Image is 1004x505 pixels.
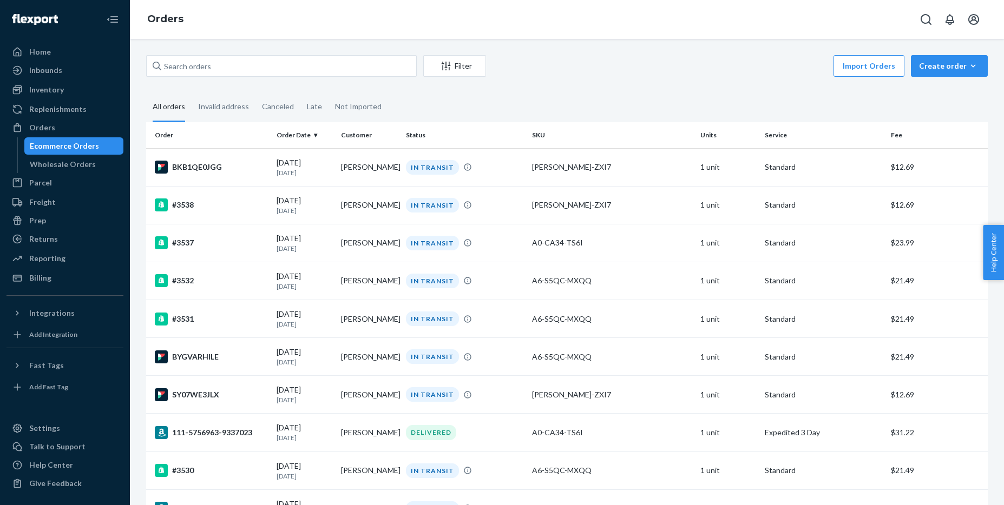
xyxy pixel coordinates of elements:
p: [DATE] [277,357,332,367]
a: Reporting [6,250,123,267]
div: [DATE] [277,347,332,367]
div: BKB1QE0JGG [155,161,268,174]
p: [DATE] [277,206,332,215]
div: Prep [29,215,46,226]
ol: breadcrumbs [139,4,192,35]
iframe: Opens a widget where you can chat to one of our agents [934,473,993,500]
td: 1 unit [696,224,760,262]
a: Orders [6,119,123,136]
th: Fee [887,122,988,148]
div: Freight [29,197,56,208]
td: 1 unit [696,186,760,224]
p: Standard [765,314,882,324]
td: [PERSON_NAME] [337,376,401,414]
div: All orders [153,92,185,122]
div: #3530 [155,464,268,477]
td: 1 unit [696,338,760,376]
div: #3532 [155,274,268,287]
p: [DATE] [277,244,332,253]
a: Settings [6,420,123,437]
div: Invalid address [198,92,249,121]
div: Create order [919,61,980,71]
a: Inventory [6,81,123,98]
div: IN TRANSIT [406,463,459,478]
div: #3531 [155,313,268,325]
div: Orders [29,122,55,133]
th: SKU [528,122,696,148]
a: Parcel [6,174,123,191]
button: Integrations [6,304,123,322]
button: Help Center [983,225,1004,280]
td: 1 unit [696,300,760,338]
td: $21.49 [887,300,988,338]
p: [DATE] [277,282,332,291]
div: Late [307,92,322,121]
img: Flexport logo [12,14,58,25]
div: IN TRANSIT [406,198,459,212]
a: Returns [6,230,123,248]
div: IN TRANSIT [406,236,459,250]
div: BYGVARHILE [155,350,268,363]
div: IN TRANSIT [406,349,459,364]
a: Add Integration [6,326,123,343]
div: Ecommerce Orders [30,141,99,151]
a: Billing [6,269,123,287]
div: Parcel [29,177,52,188]
div: #3537 [155,236,268,249]
td: [PERSON_NAME] [337,300,401,338]
div: Home [29,46,51,57]
button: Create order [911,55,988,77]
div: Returns [29,234,58,244]
div: Replenishments [29,104,87,115]
th: Order [146,122,272,148]
div: Fast Tags [29,360,64,371]
p: Standard [765,275,882,286]
p: Standard [765,237,882,248]
a: Wholesale Orders [24,156,124,173]
p: Standard [765,351,882,362]
p: [DATE] [277,168,332,177]
button: Close Navigation [102,9,123,30]
div: A6-S5QC-MXQQ [532,351,692,362]
a: Ecommerce Orders [24,137,124,155]
p: [DATE] [277,320,332,329]
div: [DATE] [277,271,332,291]
div: Inventory [29,84,64,95]
a: Replenishments [6,101,123,118]
p: [DATE] [277,471,332,481]
a: Help Center [6,456,123,474]
button: Give Feedback [6,475,123,492]
div: [DATE] [277,461,332,481]
td: [PERSON_NAME] [337,262,401,300]
button: Filter [423,55,486,77]
td: 1 unit [696,451,760,489]
div: [DATE] [277,422,332,442]
div: Reporting [29,253,65,264]
p: Standard [765,465,882,476]
div: A0-CA34-TS6I [532,237,692,248]
td: 1 unit [696,262,760,300]
p: [DATE] [277,395,332,404]
button: Open Search Box [915,9,937,30]
td: [PERSON_NAME] [337,186,401,224]
div: Billing [29,273,51,283]
div: Settings [29,423,60,434]
td: [PERSON_NAME] [337,148,401,186]
div: IN TRANSIT [406,387,459,402]
th: Order Date [272,122,337,148]
div: Inbounds [29,65,62,76]
div: IN TRANSIT [406,311,459,326]
a: Inbounds [6,62,123,79]
td: [PERSON_NAME] [337,414,401,451]
div: A6-S5QC-MXQQ [532,314,692,324]
div: A0-CA34-TS6I [532,427,692,438]
td: [PERSON_NAME] [337,451,401,489]
div: Add Integration [29,330,77,339]
div: IN TRANSIT [406,274,459,288]
div: Give Feedback [29,478,82,489]
div: IN TRANSIT [406,160,459,175]
div: [DATE] [277,384,332,404]
a: Freight [6,194,123,211]
div: Canceled [262,92,294,121]
td: 1 unit [696,376,760,414]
